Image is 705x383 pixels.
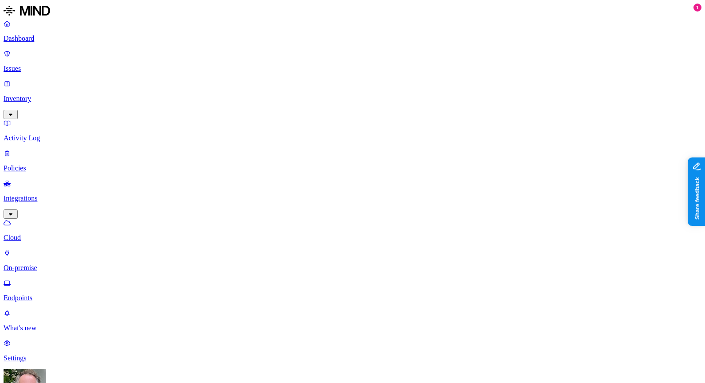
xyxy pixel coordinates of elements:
p: On-premise [4,264,701,272]
div: 1 [693,4,701,12]
a: Endpoints [4,279,701,302]
p: Integrations [4,194,701,202]
p: What's new [4,324,701,332]
a: Dashboard [4,19,701,43]
p: Settings [4,354,701,362]
a: Activity Log [4,119,701,142]
a: Settings [4,339,701,362]
p: Activity Log [4,134,701,142]
img: MIND [4,4,50,18]
a: On-premise [4,249,701,272]
p: Policies [4,164,701,172]
a: Inventory [4,80,701,118]
a: Policies [4,149,701,172]
a: Issues [4,50,701,73]
p: Cloud [4,234,701,242]
p: Inventory [4,95,701,103]
p: Issues [4,65,701,73]
a: Cloud [4,219,701,242]
a: MIND [4,4,701,19]
p: Dashboard [4,35,701,43]
p: Endpoints [4,294,701,302]
a: Integrations [4,179,701,217]
a: What's new [4,309,701,332]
